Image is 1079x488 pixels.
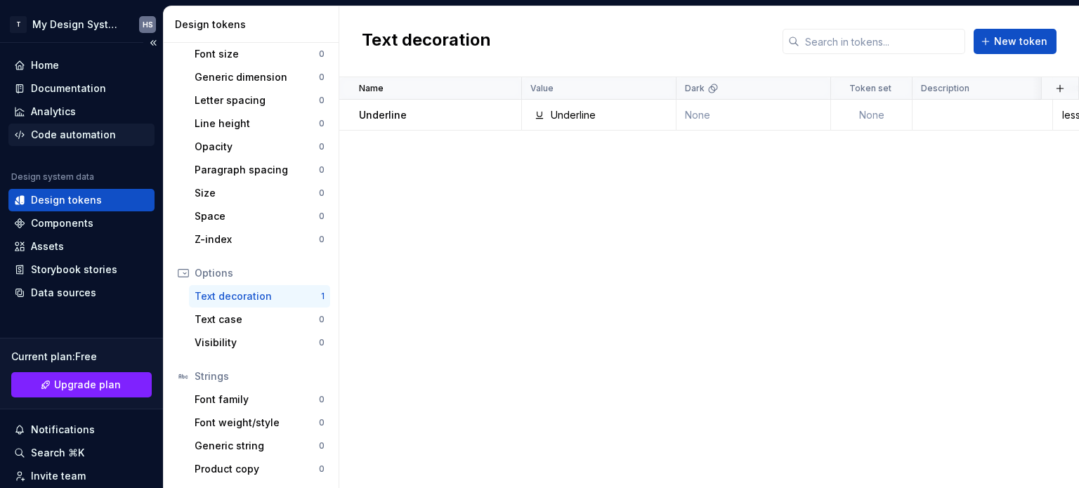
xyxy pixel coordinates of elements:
div: Documentation [31,81,106,95]
p: Value [530,83,554,94]
div: 1 [321,291,325,302]
div: Size [195,186,319,200]
input: Search in tokens... [799,29,965,54]
div: 0 [319,187,325,199]
div: 0 [319,394,325,405]
a: Home [8,54,155,77]
div: Font weight/style [195,416,319,430]
a: Upgrade plan [11,372,152,397]
div: Current plan : Free [11,350,152,364]
div: Components [31,216,93,230]
div: Text case [195,312,319,327]
div: Search ⌘K [31,446,84,460]
a: Design tokens [8,189,155,211]
div: Design system data [11,171,94,183]
div: Home [31,58,59,72]
a: Space0 [189,205,330,227]
div: Code automation [31,128,116,142]
div: Product copy [195,462,319,476]
div: Data sources [31,286,96,300]
div: Visibility [195,336,319,350]
div: Generic dimension [195,70,319,84]
a: Components [8,212,155,235]
a: Storybook stories [8,258,155,281]
div: Letter spacing [195,93,319,107]
td: None [676,100,831,131]
span: New token [994,34,1047,48]
div: Design tokens [31,193,102,207]
div: 0 [319,164,325,176]
div: 0 [319,141,325,152]
a: Assets [8,235,155,258]
a: Generic dimension0 [189,66,330,88]
div: Z-index [195,232,319,246]
div: HS [143,19,153,30]
a: Z-index0 [189,228,330,251]
h2: Text decoration [362,29,491,54]
div: 0 [319,234,325,245]
div: 0 [319,48,325,60]
a: Paragraph spacing0 [189,159,330,181]
div: Text decoration [195,289,321,303]
div: 0 [319,314,325,325]
p: Name [359,83,384,94]
p: Dark [685,83,705,94]
div: Underline [551,108,596,122]
div: Analytics [31,105,76,119]
a: Font weight/style0 [189,411,330,434]
div: 0 [319,95,325,106]
button: Search ⌘K [8,442,155,464]
span: Upgrade plan [54,378,121,392]
div: Space [195,209,319,223]
div: Line height [195,117,319,131]
div: 0 [319,337,325,348]
a: Data sources [8,282,155,304]
div: Font size [195,47,319,61]
a: Size0 [189,182,330,204]
p: Description [921,83,969,94]
div: Strings [195,369,325,383]
div: 0 [319,72,325,83]
div: Options [195,266,325,280]
div: T [10,16,27,33]
a: Font family0 [189,388,330,411]
a: Invite team [8,465,155,487]
div: 0 [319,463,325,475]
a: Font size0 [189,43,330,65]
div: My Design System [32,18,122,32]
td: None [831,100,913,131]
div: Opacity [195,140,319,154]
a: Opacity0 [189,136,330,158]
div: Storybook stories [31,263,117,277]
div: Paragraph spacing [195,163,319,177]
div: Design tokens [175,18,333,32]
button: TMy Design SystemHS [3,9,160,39]
div: 0 [319,417,325,428]
a: Product copy0 [189,458,330,480]
a: Letter spacing0 [189,89,330,112]
a: Code automation [8,124,155,146]
a: Analytics [8,100,155,123]
div: Generic string [195,439,319,453]
button: Notifications [8,418,155,441]
a: Text decoration1 [189,285,330,308]
div: Assets [31,239,64,253]
div: 0 [319,118,325,129]
a: Visibility0 [189,331,330,354]
button: Collapse sidebar [143,33,163,53]
a: Line height0 [189,112,330,135]
a: Generic string0 [189,435,330,457]
div: 0 [319,440,325,451]
button: New token [974,29,1057,54]
a: Documentation [8,77,155,100]
div: 0 [319,211,325,222]
p: Underline [359,108,407,122]
p: Token set [849,83,891,94]
a: Text case0 [189,308,330,331]
div: Notifications [31,423,95,437]
div: Font family [195,393,319,407]
div: Invite team [31,469,86,483]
